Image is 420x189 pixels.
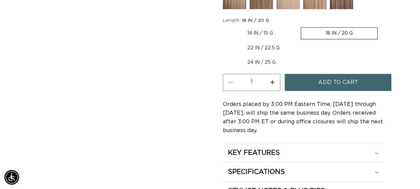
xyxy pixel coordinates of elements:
[223,42,304,54] label: 22 IN / 22.5 G
[301,27,378,39] label: 18 IN / 20 G
[318,74,358,91] span: Add to cart
[285,74,391,91] button: Add to cart
[223,17,270,24] legend: Length :
[223,57,300,68] label: 24 IN / 25 G
[228,168,285,176] h2: SPECIFICATIONS
[223,143,384,162] summary: KEY FEATURES
[4,170,19,185] div: Accessibility Menu
[242,18,269,23] span: 18 IN / 20 G
[223,163,384,181] summary: SPECIFICATIONS
[223,27,297,39] label: 14 IN / 15 G
[223,102,383,133] span: Orders placed by 3:00 PM Eastern Time, [DATE] through [DATE], will ship the same business day. Or...
[387,157,420,189] iframe: Chat Widget
[228,148,280,157] h2: KEY FEATURES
